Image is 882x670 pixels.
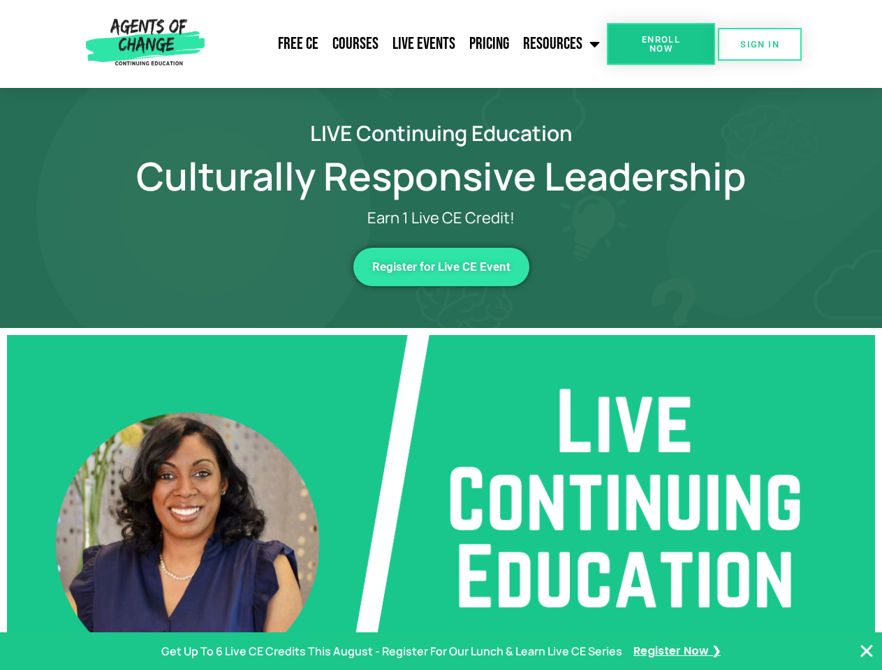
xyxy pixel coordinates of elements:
a: Enroll Now [607,23,715,65]
h2: LIVE Continuing Education [43,123,839,143]
button: Close Banner [858,643,875,660]
span: Enroll Now [629,35,693,53]
a: Register Now ❯ [633,641,721,662]
p: Get Up To 6 Live CE Credits This August - Register For Our Lunch & Learn Live CE Series [161,641,622,662]
a: Resources [516,27,607,61]
a: SIGN IN [718,28,802,61]
span: Register for Live CE Event [372,261,510,273]
p: Earn 1 Live CE Credit! [99,209,784,227]
span: SIGN IN [740,40,779,49]
a: Courses [325,27,385,61]
nav: Menu [210,27,607,61]
a: Live Events [385,27,462,61]
a: Free CE [271,27,325,61]
a: Pricing [462,27,516,61]
a: Register for Live CE Event [353,248,529,286]
h1: Culturally Responsive Leadership [43,157,839,195]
